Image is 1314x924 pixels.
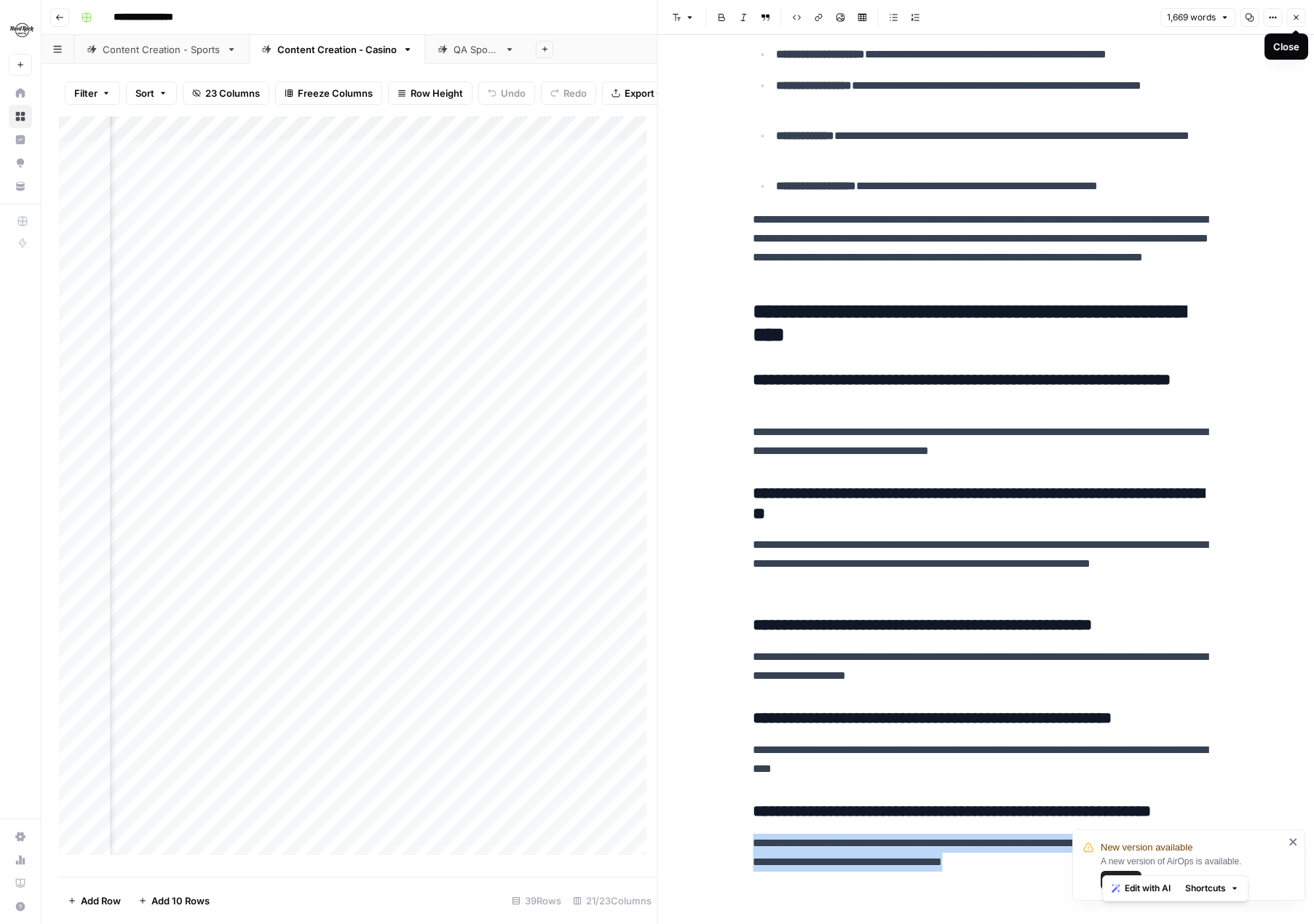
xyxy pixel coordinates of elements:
[65,81,120,105] button: Filter
[9,151,32,175] a: Opportunities
[425,35,527,64] a: QA Sports
[74,35,249,64] a: Content Creation - Sports
[249,35,425,64] a: Content Creation - Casino
[126,81,177,105] button: Sort
[59,889,130,912] button: Add Row
[1125,882,1171,895] span: Edit with AI
[1101,871,1141,890] button: Reload
[454,42,499,57] div: QA Sports
[74,86,98,100] span: Filter
[9,81,32,105] a: Home
[1289,836,1299,848] button: close
[1160,8,1235,27] button: 1,669 words
[9,17,35,43] img: Hard Rock Digital Logo
[1273,39,1299,54] div: Close
[130,889,218,912] button: Add 10 Rows
[541,81,596,105] button: Redo
[625,86,676,100] span: Export CSV
[9,895,32,918] button: Help + Support
[563,86,587,100] span: Redo
[567,889,657,912] div: 21/23 Columns
[9,128,32,151] a: Insights
[298,86,373,100] span: Freeze Columns
[9,825,32,848] a: Settings
[9,175,32,198] a: Your Data
[411,86,463,100] span: Row Height
[1185,882,1226,895] span: Shortcuts
[9,12,32,48] button: Workspace: Hard Rock Digital
[1101,855,1284,890] div: A new version of AirOps is available.
[151,893,210,908] span: Add 10 Rows
[9,105,32,128] a: Browse
[277,42,397,57] div: Content Creation - Casino
[1106,879,1176,898] button: Edit with AI
[602,81,686,105] button: Export CSV
[9,848,32,872] a: Usage
[183,81,269,105] button: 23 Columns
[1101,840,1192,855] span: New version available
[135,86,154,100] span: Sort
[1107,874,1136,887] span: Reload
[103,42,221,57] div: Content Creation - Sports
[506,889,567,912] div: 39 Rows
[478,81,535,105] button: Undo
[501,86,526,100] span: Undo
[81,893,121,908] span: Add Row
[205,86,260,100] span: 23 Columns
[9,872,32,895] a: Learning Hub
[275,81,382,105] button: Freeze Columns
[388,81,472,105] button: Row Height
[1167,11,1216,24] span: 1,669 words
[1179,879,1245,898] button: Shortcuts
